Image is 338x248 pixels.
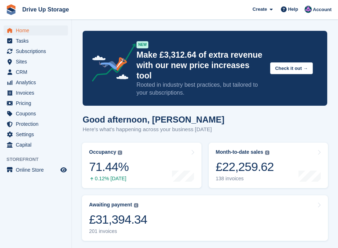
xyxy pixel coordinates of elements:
[6,156,71,163] span: Storefront
[16,165,59,175] span: Online Store
[83,115,224,124] h1: Good afternoon, [PERSON_NAME]
[59,166,68,174] a: Preview store
[118,151,122,155] img: icon-info-grey-7440780725fd019a000dd9b08b2336e03edf1995a4989e88bcd33f0948082b44.svg
[19,4,72,15] a: Drive Up Storage
[4,98,68,108] a: menu
[89,228,147,234] div: 201 invoices
[89,149,116,155] div: Occupancy
[4,109,68,119] a: menu
[4,129,68,139] a: menu
[4,46,68,56] a: menu
[6,4,17,15] img: stora-icon-8386f47178a22dfd0bd8f6a31ec36ba5ce8667c1dd55bd0f319d3a0aa187defe.svg
[209,143,328,188] a: Month-to-date sales £22,259.62 138 invoices
[216,176,274,182] div: 138 invoices
[16,36,59,46] span: Tasks
[4,88,68,98] a: menu
[305,6,312,13] img: Andy
[83,125,224,134] p: Here's what's happening across your business [DATE]
[4,25,68,35] a: menu
[253,6,267,13] span: Create
[4,57,68,67] a: menu
[16,140,59,150] span: Capital
[16,77,59,87] span: Analytics
[4,119,68,129] a: menu
[4,67,68,77] a: menu
[86,43,136,84] img: price-adjustments-announcement-icon-8257ccfd72463d97f412b2fc003d46551f7dbcb40ab6d574587a9cd5c0d94...
[16,57,59,67] span: Sites
[89,202,132,208] div: Awaiting payment
[136,81,264,97] p: Rooted in industry best practices, but tailored to your subscriptions.
[82,195,328,241] a: Awaiting payment £31,394.34 201 invoices
[89,159,129,174] div: 71.44%
[313,6,332,13] span: Account
[134,203,138,208] img: icon-info-grey-7440780725fd019a000dd9b08b2336e03edf1995a4989e88bcd33f0948082b44.svg
[89,176,129,182] div: 0.12% [DATE]
[16,98,59,108] span: Pricing
[16,46,59,56] span: Subscriptions
[216,159,274,174] div: £22,259.62
[16,88,59,98] span: Invoices
[288,6,298,13] span: Help
[16,129,59,139] span: Settings
[16,109,59,119] span: Coupons
[16,67,59,77] span: CRM
[265,151,269,155] img: icon-info-grey-7440780725fd019a000dd9b08b2336e03edf1995a4989e88bcd33f0948082b44.svg
[4,140,68,150] a: menu
[216,149,263,155] div: Month-to-date sales
[270,62,313,74] button: Check it out →
[4,77,68,87] a: menu
[136,50,264,81] p: Make £3,312.64 of extra revenue with our new price increases tool
[16,25,59,35] span: Home
[4,165,68,175] a: menu
[4,36,68,46] a: menu
[136,41,148,48] div: NEW
[82,143,202,188] a: Occupancy 71.44% 0.12% [DATE]
[89,212,147,227] div: £31,394.34
[16,119,59,129] span: Protection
